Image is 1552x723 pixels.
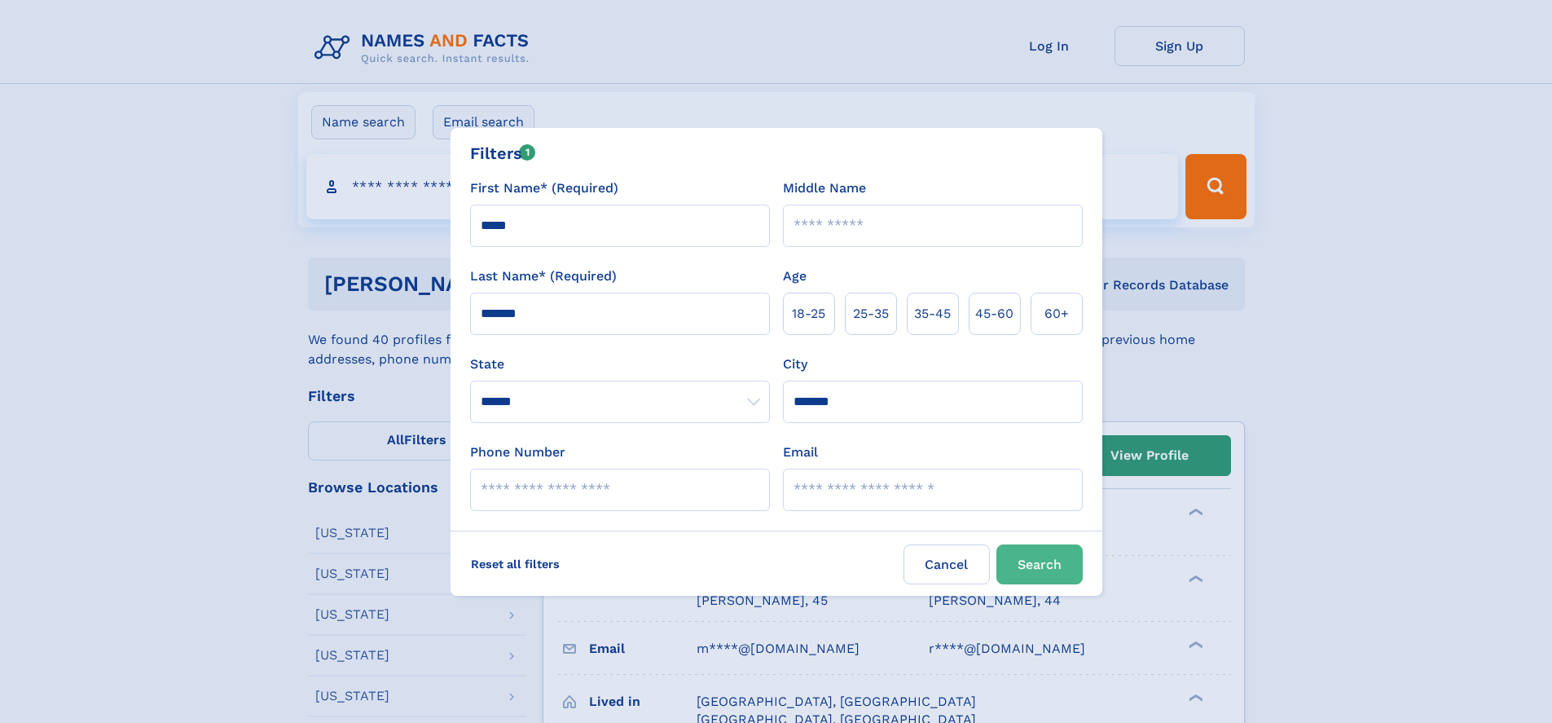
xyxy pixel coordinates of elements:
span: 25‑35 [853,304,889,324]
label: Reset all filters [460,544,570,584]
label: Phone Number [470,443,565,462]
label: Age [783,267,807,286]
div: Filters [470,141,536,165]
button: Search [996,544,1083,584]
span: 60+ [1044,304,1069,324]
span: 45‑60 [975,304,1013,324]
span: 18‑25 [792,304,825,324]
label: First Name* (Required) [470,179,618,198]
label: City [783,355,807,374]
label: Email [783,443,818,462]
label: Cancel [904,544,990,584]
label: Middle Name [783,179,866,198]
label: Last Name* (Required) [470,267,617,286]
span: 35‑45 [914,304,951,324]
label: State [470,355,770,374]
